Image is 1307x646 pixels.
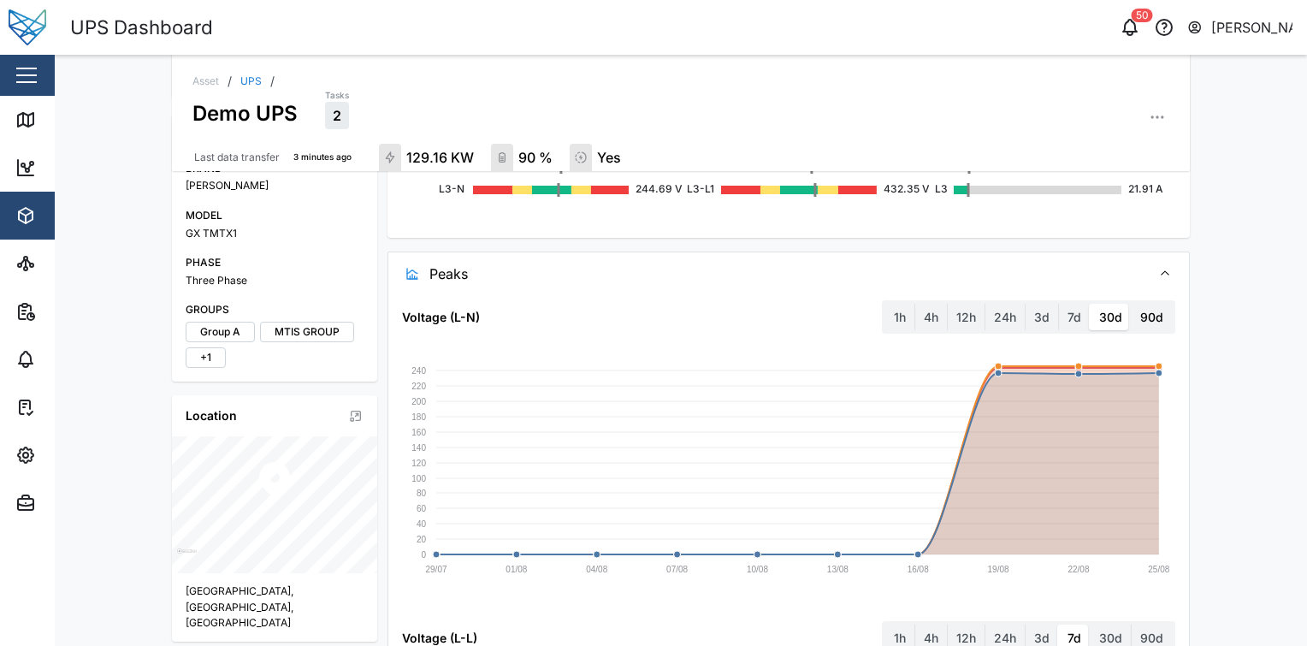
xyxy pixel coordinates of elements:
[186,208,364,224] div: MODEL
[186,322,255,342] label: Group A
[44,158,121,177] div: Dashboard
[506,565,527,574] text: 01/08
[388,252,1189,295] button: Peaks
[44,446,105,465] div: Settings
[948,304,985,331] label: 12h
[1211,17,1293,39] div: [PERSON_NAME]
[172,436,377,573] canvas: Map
[597,147,621,169] div: Yes
[429,252,1138,295] span: Peaks
[417,504,427,513] text: 60
[270,75,275,87] div: /
[1067,565,1089,574] text: 22/08
[411,443,426,453] text: 140
[411,474,426,483] text: 100
[439,181,466,198] div: L3-N
[885,304,914,331] label: 1h
[425,565,447,574] text: 29/07
[192,87,298,129] div: Demo UPS
[1128,181,1138,198] div: 21.91 A
[411,382,426,391] text: 220
[325,89,349,103] div: Tasks
[1186,15,1293,39] button: [PERSON_NAME]
[827,565,849,574] text: 13/08
[411,366,426,376] text: 240
[186,226,364,242] div: GX TMTX1
[687,181,714,198] div: L3-L1
[254,459,295,505] div: Map marker
[417,519,427,529] text: 40
[935,181,947,198] div: L3
[987,565,1008,574] text: 19/08
[186,347,226,368] label: +1
[421,550,426,560] text: 0
[884,181,890,198] div: 432.35 V
[228,75,232,87] div: /
[44,110,83,129] div: Map
[186,302,364,318] div: GROUPS
[44,398,92,417] div: Tasks
[411,397,426,406] text: 200
[325,89,349,130] a: Tasks2
[411,428,426,437] text: 160
[636,181,642,198] div: 244.69 V
[186,406,237,425] div: Location
[985,304,1025,331] label: 24h
[333,108,341,123] span: 2
[44,494,95,513] div: Admin
[1026,304,1058,331] label: 3d
[9,9,46,46] img: Main Logo
[406,147,474,169] div: 129.16 KW
[907,565,928,574] text: 16/08
[747,565,768,574] text: 10/08
[44,254,86,273] div: Sites
[240,76,262,86] a: UPS
[186,255,364,271] div: PHASE
[518,147,553,169] div: 90 %
[1132,304,1172,331] label: 90d
[293,151,352,164] div: 3 minutes ago
[192,76,219,86] div: Asset
[1132,9,1153,22] div: 50
[186,584,364,631] div: [GEOGRAPHIC_DATA], [GEOGRAPHIC_DATA], [GEOGRAPHIC_DATA]
[411,412,426,422] text: 180
[177,548,197,568] a: Mapbox logo
[1148,565,1169,574] text: 25/08
[417,535,427,544] text: 20
[44,350,98,369] div: Alarms
[186,178,364,194] div: [PERSON_NAME]
[44,302,103,321] div: Reports
[402,308,480,327] div: Voltage (L-N)
[586,565,607,574] text: 04/08
[194,150,280,166] div: Last data transfer
[417,489,427,498] text: 80
[915,304,947,331] label: 4h
[411,459,426,468] text: 120
[186,273,364,289] div: Three Phase
[260,322,354,342] label: MTIS GROUP
[70,13,213,43] div: UPS Dashboard
[44,206,98,225] div: Assets
[1091,304,1131,331] label: 30d
[1059,304,1090,331] label: 7d
[666,565,688,574] text: 07/08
